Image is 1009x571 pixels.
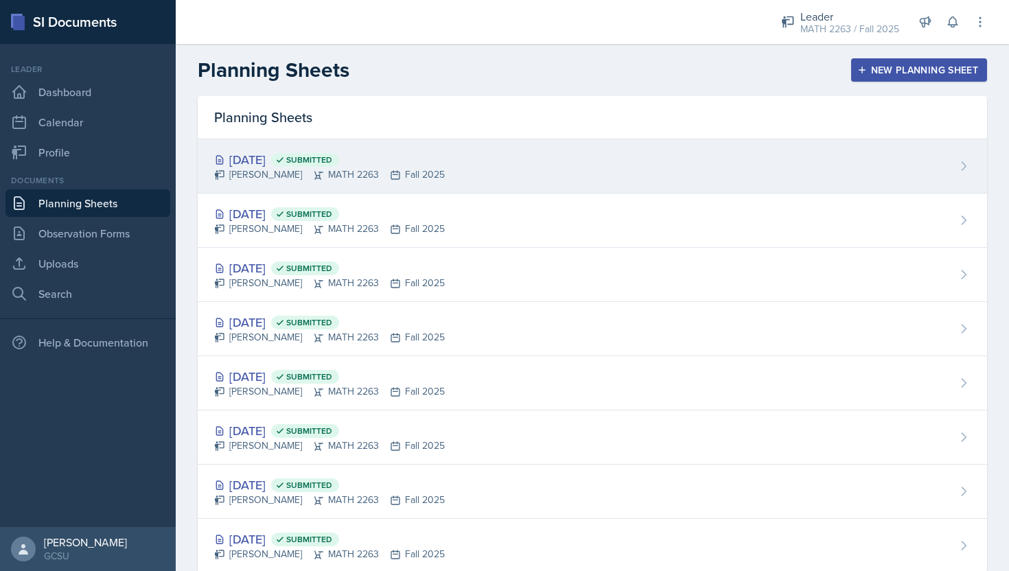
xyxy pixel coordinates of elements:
div: [PERSON_NAME] MATH 2263 Fall 2025 [214,330,445,345]
a: [DATE] Submitted [PERSON_NAME]MATH 2263Fall 2025 [198,194,987,248]
div: [DATE] [214,367,445,386]
div: [DATE] [214,476,445,494]
button: New Planning Sheet [851,58,987,82]
span: Submitted [286,263,332,274]
div: Leader [800,8,899,25]
div: GCSU [44,549,127,563]
a: Planning Sheets [5,189,170,217]
a: Search [5,280,170,307]
span: Submitted [286,371,332,382]
span: Submitted [286,480,332,491]
div: [DATE] [214,150,445,169]
div: Help & Documentation [5,329,170,356]
a: [DATE] Submitted [PERSON_NAME]MATH 2263Fall 2025 [198,302,987,356]
div: Planning Sheets [198,96,987,139]
div: [DATE] [214,313,445,331]
div: [PERSON_NAME] MATH 2263 Fall 2025 [214,439,445,453]
div: [PERSON_NAME] MATH 2263 Fall 2025 [214,276,445,290]
a: Uploads [5,250,170,277]
div: [DATE] [214,421,445,440]
a: [DATE] Submitted [PERSON_NAME]MATH 2263Fall 2025 [198,410,987,465]
a: Observation Forms [5,220,170,247]
div: Leader [5,63,170,75]
a: [DATE] Submitted [PERSON_NAME]MATH 2263Fall 2025 [198,248,987,302]
a: Calendar [5,108,170,136]
span: Submitted [286,426,332,436]
div: [PERSON_NAME] MATH 2263 Fall 2025 [214,384,445,399]
div: [PERSON_NAME] MATH 2263 Fall 2025 [214,167,445,182]
div: [DATE] [214,205,445,223]
div: [PERSON_NAME] MATH 2263 Fall 2025 [214,222,445,236]
a: Dashboard [5,78,170,106]
span: Submitted [286,154,332,165]
a: Profile [5,139,170,166]
div: [PERSON_NAME] MATH 2263 Fall 2025 [214,547,445,561]
div: MATH 2263 / Fall 2025 [800,22,899,36]
h2: Planning Sheets [198,58,349,82]
div: New Planning Sheet [860,65,978,75]
div: [DATE] [214,259,445,277]
span: Submitted [286,317,332,328]
span: Submitted [286,534,332,545]
div: [DATE] [214,530,445,548]
div: Documents [5,174,170,187]
div: [PERSON_NAME] [44,535,127,549]
a: [DATE] Submitted [PERSON_NAME]MATH 2263Fall 2025 [198,356,987,410]
span: Submitted [286,209,332,220]
div: [PERSON_NAME] MATH 2263 Fall 2025 [214,493,445,507]
a: [DATE] Submitted [PERSON_NAME]MATH 2263Fall 2025 [198,139,987,194]
a: [DATE] Submitted [PERSON_NAME]MATH 2263Fall 2025 [198,465,987,519]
